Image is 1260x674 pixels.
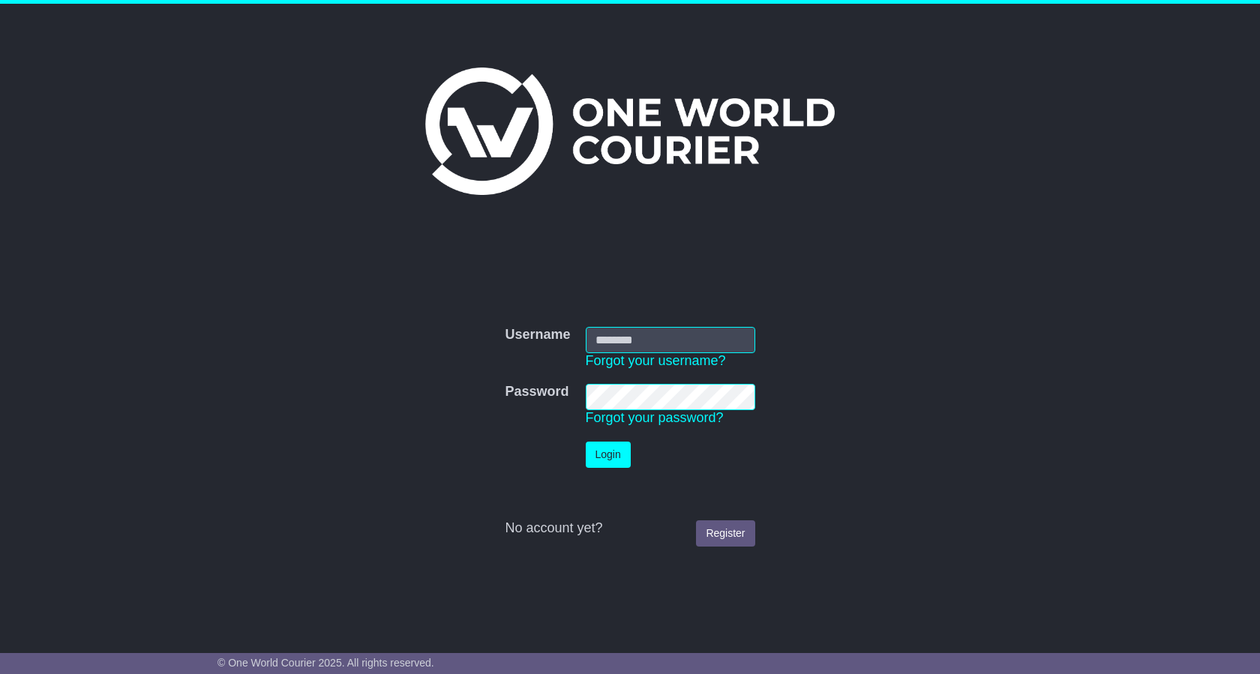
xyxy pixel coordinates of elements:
label: Password [505,384,568,400]
label: Username [505,327,570,343]
a: Register [696,520,754,547]
img: One World [425,67,835,195]
span: © One World Courier 2025. All rights reserved. [217,657,434,669]
div: No account yet? [505,520,754,537]
a: Forgot your username? [586,353,726,368]
button: Login [586,442,631,468]
a: Forgot your password? [586,410,724,425]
